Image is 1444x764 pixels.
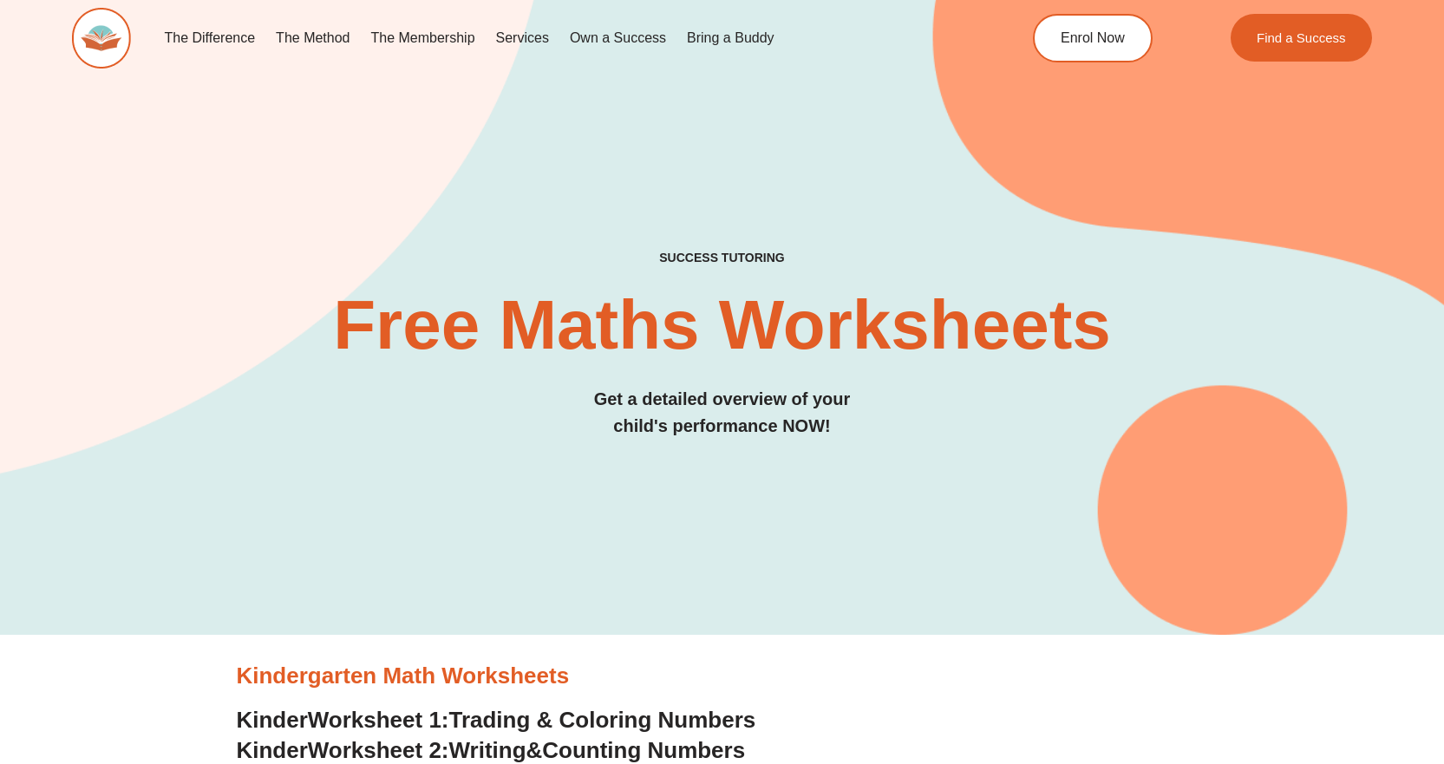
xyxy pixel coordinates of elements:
[1257,31,1346,44] span: Find a Success
[237,662,1208,691] h3: Kindergarten Math Worksheets
[237,707,308,733] span: Kinder
[154,18,265,58] a: The Difference
[486,18,559,58] a: Services
[265,18,360,58] a: The Method
[449,707,756,733] span: Trading & Coloring Numbers
[237,737,308,763] span: Kinder
[542,737,745,763] span: Counting Numbers
[154,18,958,58] nav: Menu
[72,251,1372,265] h4: SUCCESS TUTORING​
[72,291,1372,360] h2: Free Maths Worksheets​
[559,18,676,58] a: Own a Success
[1033,14,1153,62] a: Enrol Now
[676,18,785,58] a: Bring a Buddy
[72,386,1372,440] h3: Get a detailed overview of your child's performance NOW!
[1231,14,1372,62] a: Find a Success
[361,18,486,58] a: The Membership
[308,707,449,733] span: Worksheet 1:
[237,707,756,733] a: KinderWorksheet 1:Trading & Coloring Numbers
[237,737,746,763] a: KinderWorksheet 2:Writing&Counting Numbers
[308,737,449,763] span: Worksheet 2:
[449,737,526,763] span: Writing
[1061,31,1125,45] span: Enrol Now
